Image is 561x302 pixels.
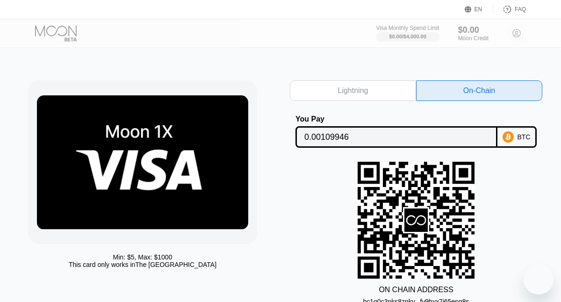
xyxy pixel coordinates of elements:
[518,133,531,141] div: BTC
[376,25,439,42] div: Visa Monthly Spend Limit$0.00/$4,000.00
[493,5,526,14] div: FAQ
[515,6,526,13] div: FAQ
[376,25,439,31] div: Visa Monthly Spend Limit
[389,34,426,39] div: $0.00 / $4,000.00
[290,80,416,101] div: Lightning
[113,253,173,261] div: Min: $ 5 , Max: $ 1000
[295,115,497,123] div: You Pay
[416,80,542,101] div: On-Chain
[290,115,542,148] div: You PayBTC
[465,5,493,14] div: EN
[463,86,495,95] div: On-Chain
[338,86,368,95] div: Lightning
[524,265,554,295] iframe: Button to launch messaging window
[69,261,216,268] div: This card only works in The [GEOGRAPHIC_DATA]
[475,6,482,13] div: EN
[379,286,453,294] div: ON CHAIN ADDRESS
